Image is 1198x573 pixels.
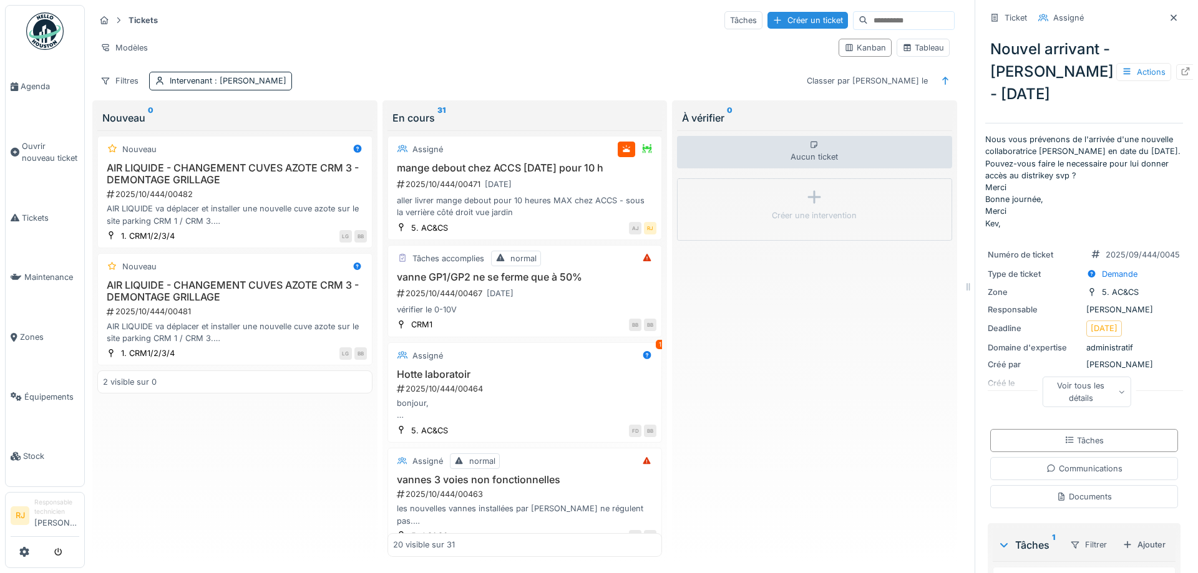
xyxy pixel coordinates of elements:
[412,143,443,155] div: Assigné
[629,222,641,234] div: AJ
[437,110,446,125] sup: 31
[6,248,84,307] a: Maintenance
[1053,12,1084,24] div: Assigné
[644,425,656,437] div: BB
[1102,286,1139,298] div: 5. AC&CS
[103,320,367,344] div: AIR LIQUIDE va déplacer et installer une nouvelle cuve azote sur le site parking CRM 1 / CRM 3. L...
[412,350,443,362] div: Assigné
[1116,63,1171,81] div: Actions
[1091,322,1118,334] div: [DATE]
[393,539,455,551] div: 20 visible sur 31
[727,110,733,125] sup: 0
[170,75,286,87] div: Intervenant
[6,188,84,248] a: Tickets
[644,319,656,331] div: BB
[6,57,84,117] a: Agenda
[24,271,79,283] span: Maintenance
[22,140,79,164] span: Ouvrir nouveau ticket
[23,450,79,462] span: Stock
[629,425,641,437] div: FD
[487,287,514,299] div: [DATE]
[988,304,1181,315] div: [PERSON_NAME]
[988,342,1181,354] div: administratif
[411,222,448,234] div: 5. AC&CS
[122,261,157,272] div: Nouveau
[6,367,84,427] a: Équipements
[988,322,1081,334] div: Deadline
[339,347,352,360] div: LG
[844,42,886,54] div: Kanban
[411,319,432,330] div: CRM1
[24,391,79,403] span: Équipements
[393,162,657,174] h3: mange debout chez ACCS [DATE] pour 10 h
[1056,491,1112,503] div: Documents
[393,195,657,218] div: aller livrer mange debout pour 10 heures MAX chez ACCS - sous la verrière côté droit vue jardin
[629,530,641,542] div: BB
[510,253,537,264] div: normal
[102,110,368,125] div: Nouveau
[1064,536,1113,554] div: Filtrer
[105,306,367,317] div: 2025/10/444/00481
[393,271,657,283] h3: vanne GP1/GP2 ne se ferme que à 50%
[396,488,657,500] div: 2025/10/444/00463
[103,376,157,388] div: 2 visible sur 0
[354,347,367,360] div: BB
[998,537,1059,552] div: Tâches
[393,304,657,315] div: vérifier le 0-10V
[95,39,153,57] div: Modèles
[103,162,367,186] h3: AIR LIQUIDE - CHANGEMENT CUVES AZOTE CRM 3 - DEMONTAGE GRILLAGE
[103,279,367,303] h3: AIR LIQUIDE - CHANGEMENT CUVES AZOTE CRM 3 - DEMONTAGE GRILLAGE
[148,110,153,125] sup: 0
[393,474,657,486] h3: vannes 3 voies non fonctionnelles
[1106,249,1185,261] div: 2025/09/444/00452
[988,304,1081,315] div: Responsable
[469,455,495,467] div: normal
[6,426,84,486] a: Stock
[103,203,367,226] div: AIR LIQUIDE va déplacer et installer une nouvelle cuve azote sur le site parking CRM 1 / CRM 3. L...
[34,498,79,517] div: Responsable technicien
[1042,377,1131,407] div: Voir tous les détails
[1102,268,1137,280] div: Demande
[767,12,848,29] div: Créer un ticket
[121,230,175,242] div: 1. CRM1/2/3/4
[988,342,1081,354] div: Domaine d'expertise
[411,425,448,436] div: 5. AC&CS
[1064,435,1104,446] div: Tâches
[105,188,367,200] div: 2025/10/444/00482
[396,286,657,301] div: 2025/10/444/00467
[412,455,443,467] div: Assigné
[485,178,512,190] div: [DATE]
[124,14,163,26] strong: Tickets
[656,340,665,349] div: 1
[985,133,1183,229] p: Nous vous prévenons de l'arrivée d'une nouvelle collaboratrice [PERSON_NAME] en date du [DATE]. P...
[11,498,79,537] a: RJ Responsable technicien[PERSON_NAME]
[677,136,952,168] div: Aucun ticket
[95,72,144,90] div: Filtres
[11,506,29,525] li: RJ
[988,268,1081,280] div: Type de ticket
[34,498,79,534] li: [PERSON_NAME]
[411,530,448,542] div: 5. AC&CS
[1052,537,1055,552] sup: 1
[629,319,641,331] div: BB
[772,209,857,221] div: Créer une intervention
[21,80,79,92] span: Agenda
[392,110,658,125] div: En cours
[682,110,947,125] div: À vérifier
[1118,536,1171,553] div: Ajouter
[988,286,1081,298] div: Zone
[902,42,944,54] div: Tableau
[1046,463,1123,474] div: Communications
[121,347,175,359] div: 1. CRM1/2/3/4
[396,176,657,192] div: 2025/10/444/00471
[20,331,79,343] span: Zones
[22,212,79,224] span: Tickets
[122,143,157,155] div: Nouveau
[412,253,484,264] div: Tâches accomplies
[393,503,657,526] div: les nouvelles vannes installées par [PERSON_NAME] ne régulent pas. Elles sont à 100% ouvertes sur...
[985,33,1183,110] div: Nouvel arrivant - [PERSON_NAME] - [DATE]
[396,383,657,395] div: 2025/10/444/00464
[212,76,286,85] span: : [PERSON_NAME]
[1005,12,1027,24] div: Ticket
[393,397,657,421] div: bonjour, Les hottes de chimie du laboratoire de préparation (local 305/ NCT/ ACCS) ne fonctionne ...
